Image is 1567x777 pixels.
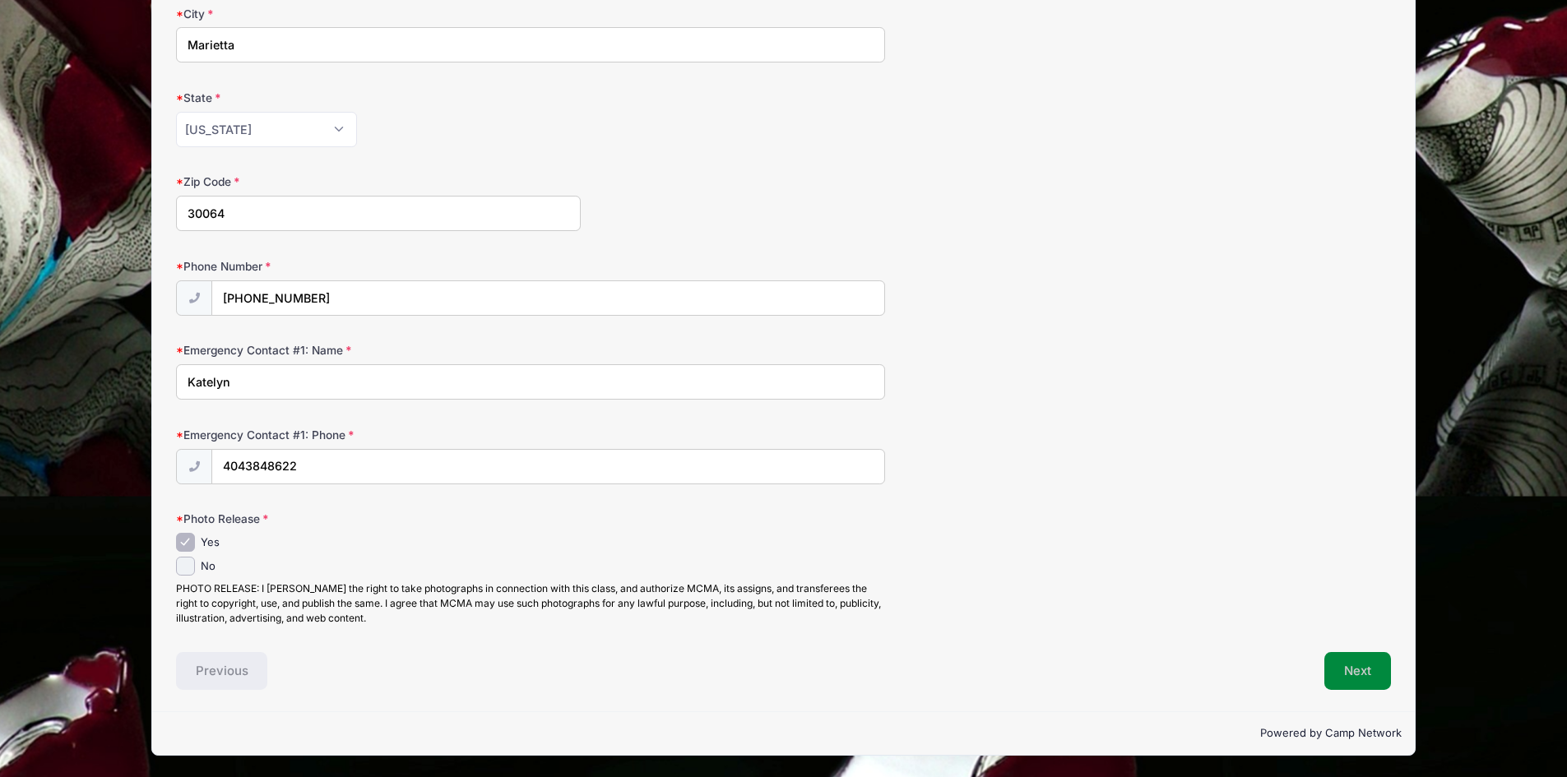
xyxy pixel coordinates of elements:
button: Next [1324,652,1391,690]
label: Emergency Contact #1: Phone [176,427,581,443]
input: (xxx) xxx-xxxx [211,449,884,484]
label: No [201,558,216,575]
label: City [176,6,581,22]
p: Powered by Camp Network [165,725,1402,742]
label: Zip Code [176,173,581,190]
div: PHOTO RELEASE: I [PERSON_NAME] the right to take photographs in connection with this class, and a... [176,581,885,626]
input: (xxx) xxx-xxxx [211,280,884,316]
label: Yes [201,534,220,551]
input: xxxxx [176,196,581,231]
label: State [176,90,581,106]
label: Photo Release [176,511,581,527]
label: Phone Number [176,258,581,275]
label: Emergency Contact #1: Name [176,342,581,358]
